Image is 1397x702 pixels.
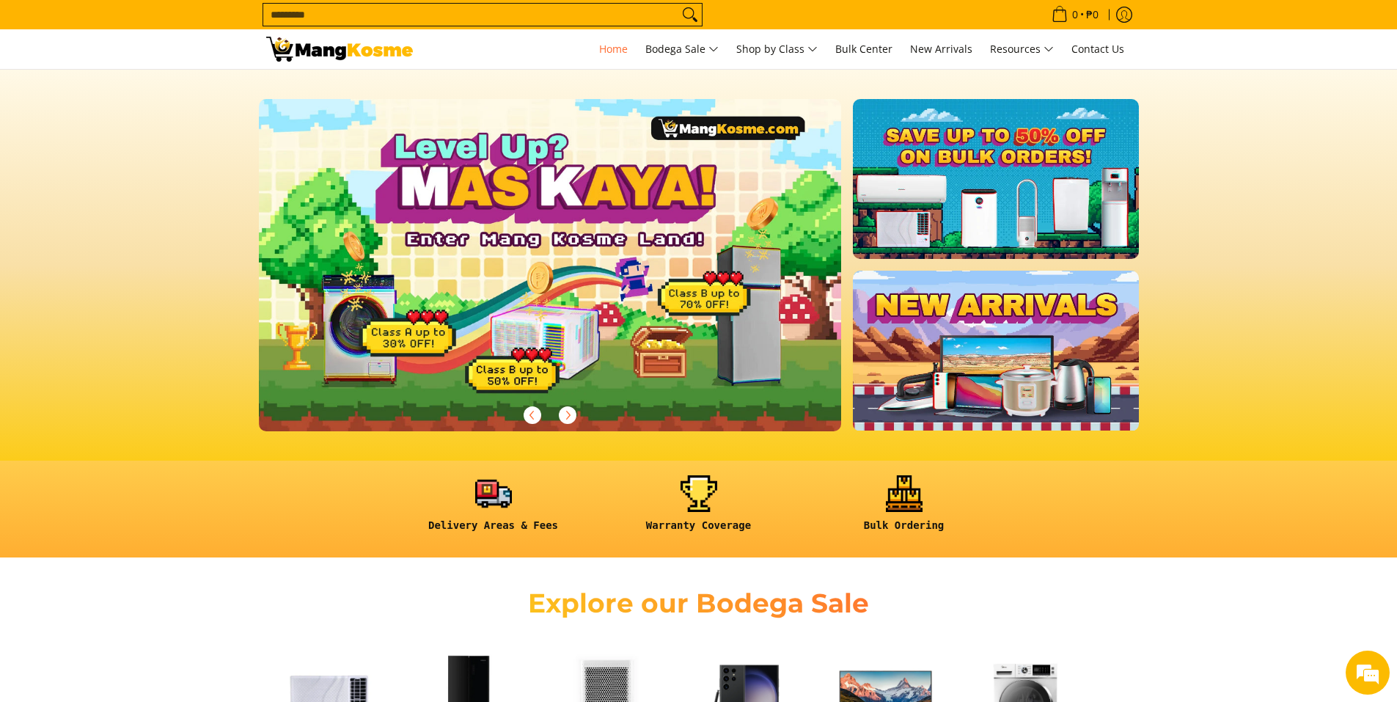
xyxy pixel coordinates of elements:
[1084,10,1101,20] span: ₱0
[835,42,892,56] span: Bulk Center
[398,475,589,544] a: <h6><strong>Delivery Areas & Fees</strong></h6>
[516,399,549,431] button: Previous
[259,99,842,431] img: Gaming desktop banner
[983,29,1061,69] a: Resources
[645,40,719,59] span: Bodega Sale
[592,29,635,69] a: Home
[599,42,628,56] span: Home
[809,475,1000,544] a: <h6><strong>Bulk Ordering</strong></h6>
[910,42,972,56] span: New Arrivals
[486,587,912,620] h2: Explore our Bodega Sale
[1064,29,1132,69] a: Contact Us
[1047,7,1103,23] span: •
[729,29,825,69] a: Shop by Class
[638,29,726,69] a: Bodega Sale
[1070,10,1080,20] span: 0
[828,29,900,69] a: Bulk Center
[678,4,702,26] button: Search
[604,475,794,544] a: <h6><strong>Warranty Coverage</strong></h6>
[990,40,1054,59] span: Resources
[1071,42,1124,56] span: Contact Us
[551,399,584,431] button: Next
[266,37,413,62] img: Mang Kosme: Your Home Appliances Warehouse Sale Partner!
[903,29,980,69] a: New Arrivals
[736,40,818,59] span: Shop by Class
[428,29,1132,69] nav: Main Menu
